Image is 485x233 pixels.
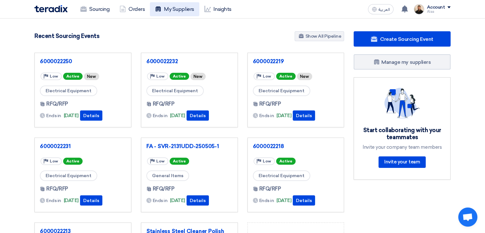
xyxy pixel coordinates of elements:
[170,197,185,204] span: [DATE]
[46,185,68,193] span: RFQ/RFP
[40,170,97,181] span: Electrical Equipment
[46,112,61,119] span: Ends in
[153,112,168,119] span: Ends in
[64,112,79,119] span: [DATE]
[458,207,477,227] div: Open chat
[199,2,237,16] a: Insights
[80,110,102,121] button: Details
[34,33,99,40] h4: Recent Sourcing Events
[253,58,339,64] a: 6000022219
[64,197,79,204] span: [DATE]
[384,88,420,119] img: invite_your_team.svg
[84,73,99,80] div: New
[150,2,199,16] a: My Suppliers
[378,156,426,168] a: Invite your team
[146,86,204,96] span: Electrical Equipment
[153,100,175,108] span: RFQ/RFP
[263,159,271,163] span: Low
[378,7,390,12] span: العربية
[253,143,339,149] a: 6000022218
[368,4,393,14] button: العربية
[187,195,209,206] button: Details
[259,112,274,119] span: Ends in
[276,112,291,119] span: [DATE]
[380,36,433,42] span: Create Sourcing Event
[40,58,126,64] a: 6000022250
[263,74,271,79] span: Low
[63,158,83,165] span: Active
[46,197,61,204] span: Ends in
[354,54,451,70] a: Manage my suppliers
[276,158,296,165] span: Active
[170,73,189,80] span: Active
[293,110,315,121] button: Details
[146,58,232,64] a: 6000022232
[153,197,168,204] span: Ends in
[80,195,102,206] button: Details
[362,127,443,141] div: Start collaborating with your teammates
[146,143,232,149] a: FA - SVR-2131UDD-250505-1
[190,73,206,80] div: New
[259,185,281,193] span: RFQ/RFP
[46,100,68,108] span: RFQ/RFP
[156,159,165,163] span: Low
[153,185,175,193] span: RFQ/RFP
[293,195,315,206] button: Details
[40,86,97,96] span: Electrical Equipment
[75,2,114,16] a: Sourcing
[34,5,68,12] img: Teradix logo
[50,74,58,79] span: Low
[40,143,126,149] a: 6000022231
[295,31,344,41] a: Show All Pipeline
[362,144,443,150] div: Invite your company team members
[50,159,58,163] span: Low
[414,4,424,14] img: MAA_1717931611039.JPG
[276,197,291,204] span: [DATE]
[297,73,312,80] div: New
[259,100,281,108] span: RFQ/RFP
[259,197,274,204] span: Ends in
[146,170,189,181] span: General Items
[170,158,189,165] span: Active
[187,110,209,121] button: Details
[114,2,150,16] a: Orders
[427,10,451,13] div: Alaa
[427,5,445,10] div: Account
[63,73,83,80] span: Active
[276,73,296,80] span: Active
[253,86,310,96] span: Electrical Equipment
[170,112,185,119] span: [DATE]
[253,170,310,181] span: Electrical Equipment
[156,74,165,79] span: Low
